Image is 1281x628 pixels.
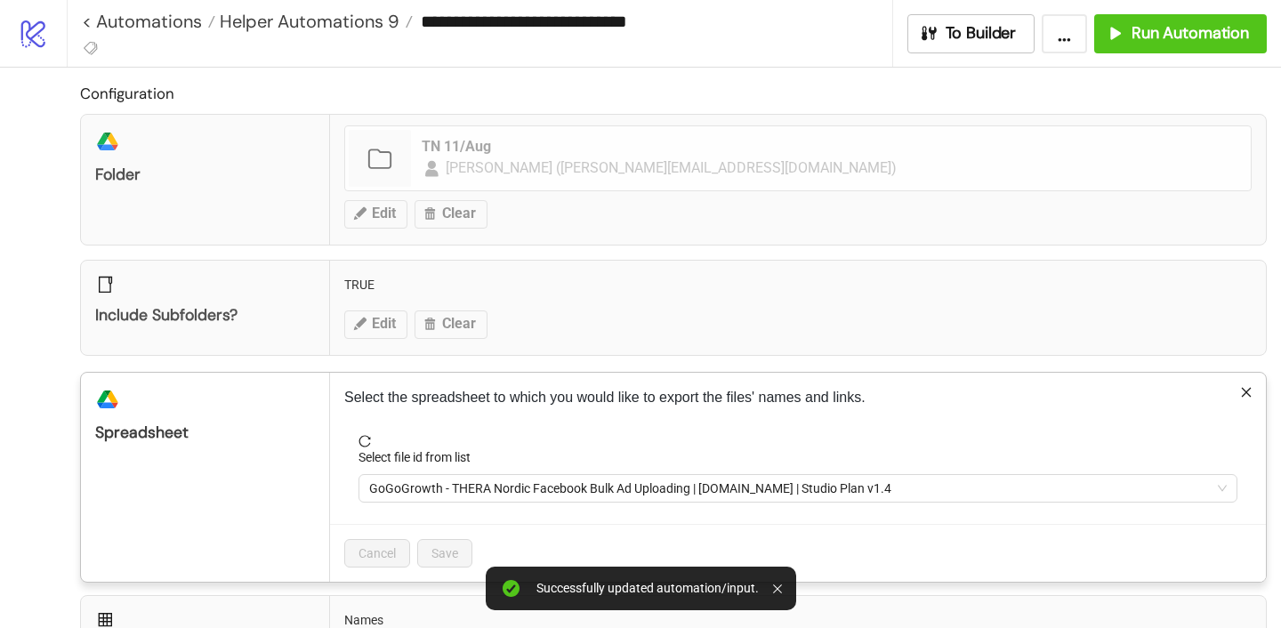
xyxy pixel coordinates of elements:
[359,435,1237,447] span: reload
[1132,23,1249,44] span: Run Automation
[1094,14,1267,53] button: Run Automation
[95,423,315,443] div: Spreadsheet
[344,539,410,568] button: Cancel
[417,539,472,568] button: Save
[1042,14,1087,53] button: ...
[82,12,215,30] a: < Automations
[215,10,399,33] span: Helper Automations 9
[359,447,482,467] label: Select file id from list
[215,12,413,30] a: Helper Automations 9
[1240,386,1253,399] span: close
[907,14,1035,53] button: To Builder
[344,387,1252,408] p: Select the spreadsheet to which you would like to export the files' names and links.
[536,581,759,596] div: Successfully updated automation/input.
[80,82,1267,105] h2: Configuration
[369,475,1227,502] span: GoGoGrowth - THERA Nordic Facebook Bulk Ad Uploading | Kitchn.io | Studio Plan v1.4
[946,23,1017,44] span: To Builder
